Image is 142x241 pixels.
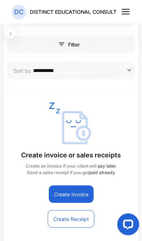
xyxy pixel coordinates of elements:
[21,169,121,176] p: Send a sales receipt if you got
[21,150,121,160] p: Create invoice or sales receipts
[49,185,94,203] button: Create Invoice
[48,210,94,228] button: Create Receipt
[13,67,31,75] p: Sort by
[49,103,93,144] img: empty state
[7,62,135,79] button: Sort by
[98,163,117,169] strong: pay later.
[30,8,117,16] p: DISTINCT EDUCATIONAL CONSULT
[111,210,142,241] iframe: LiveChat chat widget
[14,7,24,17] p: DC
[89,170,115,175] strong: paid already
[21,163,121,169] p: Create an invoice if your client will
